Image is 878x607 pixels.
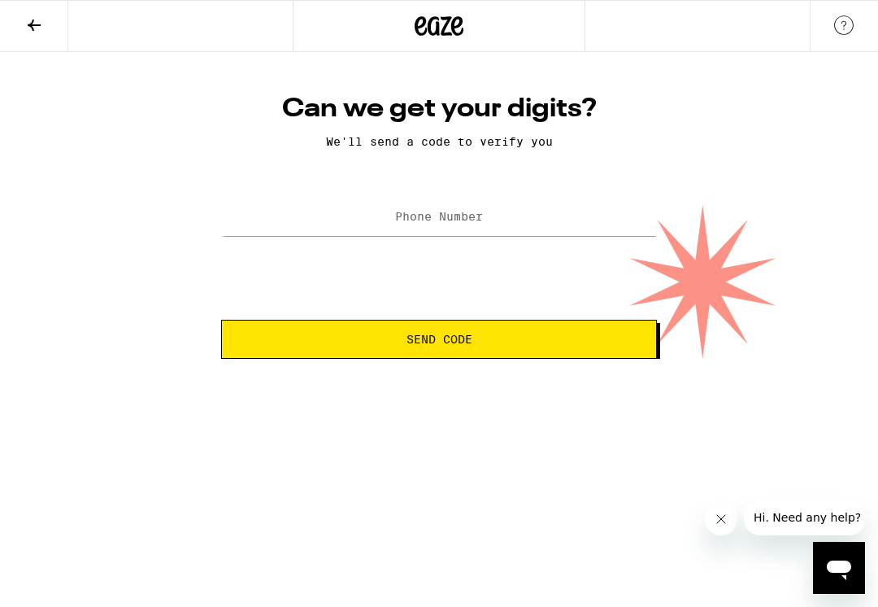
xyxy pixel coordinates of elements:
[406,334,472,345] span: Send Code
[221,199,657,236] input: Phone Number
[221,93,657,125] h1: Can we get your digits?
[813,542,865,594] iframe: Button to launch messaging window
[744,500,865,535] iframe: Message from company
[395,210,483,223] label: Phone Number
[705,503,737,535] iframe: Close message
[221,135,657,148] p: We'll send a code to verify you
[221,320,657,359] button: Send Code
